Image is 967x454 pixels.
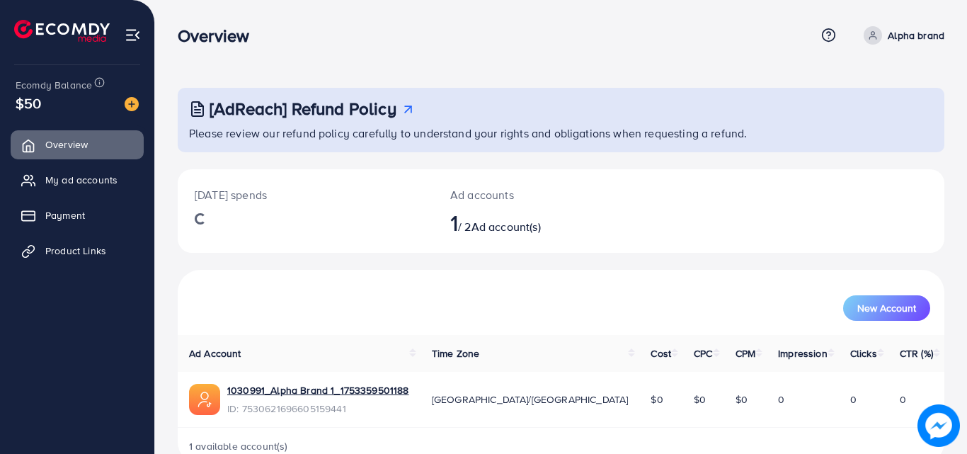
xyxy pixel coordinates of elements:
a: 1030991_Alpha Brand 1_1753359501188 [227,383,409,397]
span: $0 [694,392,706,407]
span: My ad accounts [45,173,118,187]
a: Alpha brand [858,26,944,45]
img: logo [14,20,110,42]
span: 1 [450,206,458,239]
h3: Overview [178,25,261,46]
span: $50 [16,93,41,113]
span: Product Links [45,244,106,258]
span: 0 [778,392,784,407]
h2: / 2 [450,209,608,236]
a: My ad accounts [11,166,144,194]
span: [GEOGRAPHIC_DATA]/[GEOGRAPHIC_DATA] [432,392,629,407]
span: 0 [900,392,906,407]
span: Payment [45,208,85,222]
span: Overview [45,137,88,152]
a: Payment [11,201,144,229]
span: CPM [736,346,755,361]
img: image [917,404,960,447]
img: ic-ads-acc.e4c84228.svg [189,384,220,415]
a: Overview [11,130,144,159]
span: Ad Account [189,346,241,361]
p: Alpha brand [888,27,944,44]
p: Ad accounts [450,186,608,203]
span: Ad account(s) [471,219,541,234]
span: $0 [651,392,663,407]
span: ID: 7530621696605159441 [227,402,409,416]
span: Cost [651,346,671,361]
span: Impression [778,346,828,361]
button: New Account [843,295,930,321]
a: Product Links [11,237,144,265]
h3: [AdReach] Refund Policy [210,98,396,119]
span: $0 [736,392,748,407]
span: 1 available account(s) [189,439,288,453]
p: [DATE] spends [195,186,416,203]
span: Clicks [850,346,877,361]
span: 0 [850,392,857,407]
span: New Account [857,303,916,313]
span: CTR (%) [900,346,933,361]
p: Please review our refund policy carefully to understand your rights and obligations when requesti... [189,125,936,142]
span: CPC [694,346,712,361]
img: image [125,97,139,111]
span: Time Zone [432,346,479,361]
span: Ecomdy Balance [16,78,92,92]
img: menu [125,27,141,43]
